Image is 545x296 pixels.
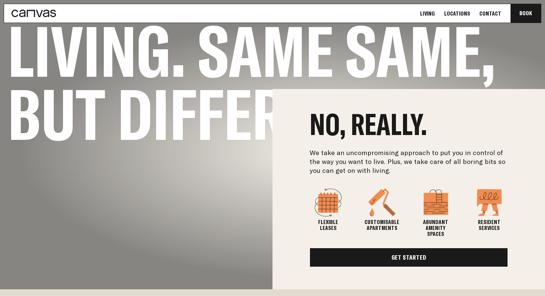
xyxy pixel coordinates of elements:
div: Flexible Leases [310,219,347,231]
a: Living [418,10,437,17]
img: Flexible Booking Icon [419,186,452,219]
a: Contact [477,10,503,17]
button: Book [511,4,541,23]
div: Resident Services [471,219,508,231]
img: Flexible Booking Icon [366,186,398,219]
a: Get Started [310,248,508,267]
img: Flexible Booking Icon [312,186,344,219]
div: Customisable Apartments [363,219,400,231]
div: Abundant Amenity Spaces [417,219,454,237]
p: We take an uncompromising approach to put you in control of the way you want to live. Plus, we ta... [310,148,508,175]
img: Flexible Booking Icon [473,186,506,219]
h2: No, really. [310,111,508,137]
a: Locations [442,10,472,17]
